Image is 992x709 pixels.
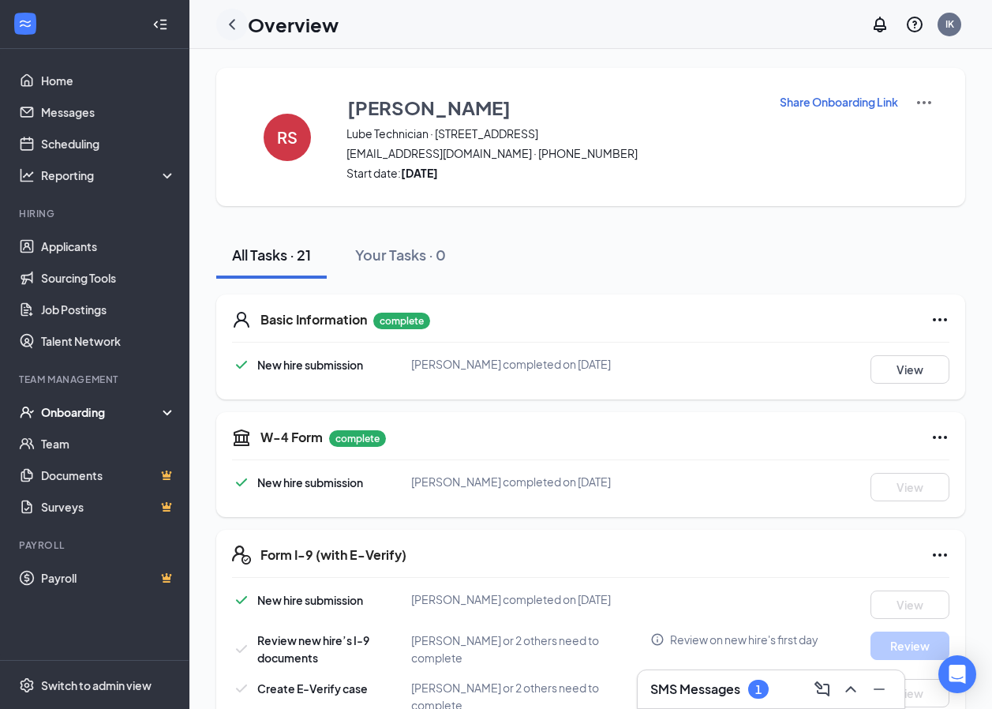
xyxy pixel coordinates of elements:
[232,428,251,447] svg: TaxGovernmentIcon
[152,17,168,32] svg: Collapse
[905,15,924,34] svg: QuestionInfo
[232,245,311,264] div: All Tasks · 21
[257,358,363,372] span: New hire submission
[232,310,251,329] svg: User
[930,310,949,329] svg: Ellipses
[232,546,251,565] svg: FormI9EVerifyIcon
[810,677,835,702] button: ComposeMessage
[41,325,176,357] a: Talent Network
[257,633,369,665] span: Review new hire’s I-9 documents
[41,677,152,693] div: Switch to admin view
[355,245,446,264] div: Your Tasks · 0
[232,591,251,610] svg: Checkmark
[938,655,976,693] div: Open Intercom Messenger
[257,681,368,696] span: Create E-Verify case
[223,15,241,34] svg: ChevronLeft
[41,428,176,460] a: Team
[41,262,176,294] a: Sourcing Tools
[346,93,759,122] button: [PERSON_NAME]
[930,546,949,565] svg: Ellipses
[411,475,611,489] span: [PERSON_NAME] completed on [DATE]
[650,681,740,698] h3: SMS Messages
[841,680,860,699] svg: ChevronUp
[838,677,863,702] button: ChevronUp
[19,404,35,420] svg: UserCheck
[41,460,176,491] a: DocumentsCrown
[870,591,949,619] button: View
[41,404,163,420] div: Onboarding
[870,355,949,384] button: View
[870,15,889,34] svg: Notifications
[411,633,599,665] span: [PERSON_NAME] or 2 others need to complete
[867,677,892,702] button: Minimize
[277,132,298,143] h4: RS
[41,65,176,96] a: Home
[260,546,406,564] h5: Form I-9 (with E-Verify)
[41,491,176,523] a: SurveysCrown
[915,93,934,112] img: More Actions
[41,96,176,128] a: Messages
[346,165,759,181] span: Start date:
[930,428,949,447] svg: Ellipses
[411,357,611,371] span: [PERSON_NAME] completed on [DATE]
[248,11,339,38] h1: Overview
[945,17,954,31] div: IK
[41,294,176,325] a: Job Postings
[780,94,898,110] p: Share Onboarding Link
[346,145,759,161] span: [EMAIL_ADDRESS][DOMAIN_NAME] · [PHONE_NUMBER]
[260,429,323,446] h5: W-4 Form
[19,538,173,552] div: Payroll
[41,231,176,262] a: Applicants
[870,632,949,660] button: Review
[19,373,173,386] div: Team Management
[755,683,762,696] div: 1
[41,562,176,594] a: PayrollCrown
[41,128,176,159] a: Scheduling
[670,632,818,647] span: Review on new hire's first day
[411,592,611,606] span: [PERSON_NAME] completed on [DATE]
[257,593,363,607] span: New hire submission
[41,167,177,183] div: Reporting
[232,640,251,658] svg: Checkmark
[650,632,664,647] svg: Info
[232,679,251,698] svg: Checkmark
[257,475,363,490] span: New hire submission
[232,355,251,374] svg: Checkmark
[373,313,430,329] p: complete
[17,16,33,32] svg: WorkstreamLogo
[19,677,35,693] svg: Settings
[870,473,949,501] button: View
[401,166,438,180] strong: [DATE]
[346,126,759,141] span: Lube Technician · [STREET_ADDRESS]
[19,207,173,220] div: Hiring
[329,430,386,447] p: complete
[260,311,367,328] h5: Basic Information
[232,473,251,492] svg: Checkmark
[347,94,511,121] h3: [PERSON_NAME]
[248,93,327,181] button: RS
[813,680,832,699] svg: ComposeMessage
[19,167,35,183] svg: Analysis
[870,679,949,707] button: View
[779,93,899,111] button: Share Onboarding Link
[870,680,889,699] svg: Minimize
